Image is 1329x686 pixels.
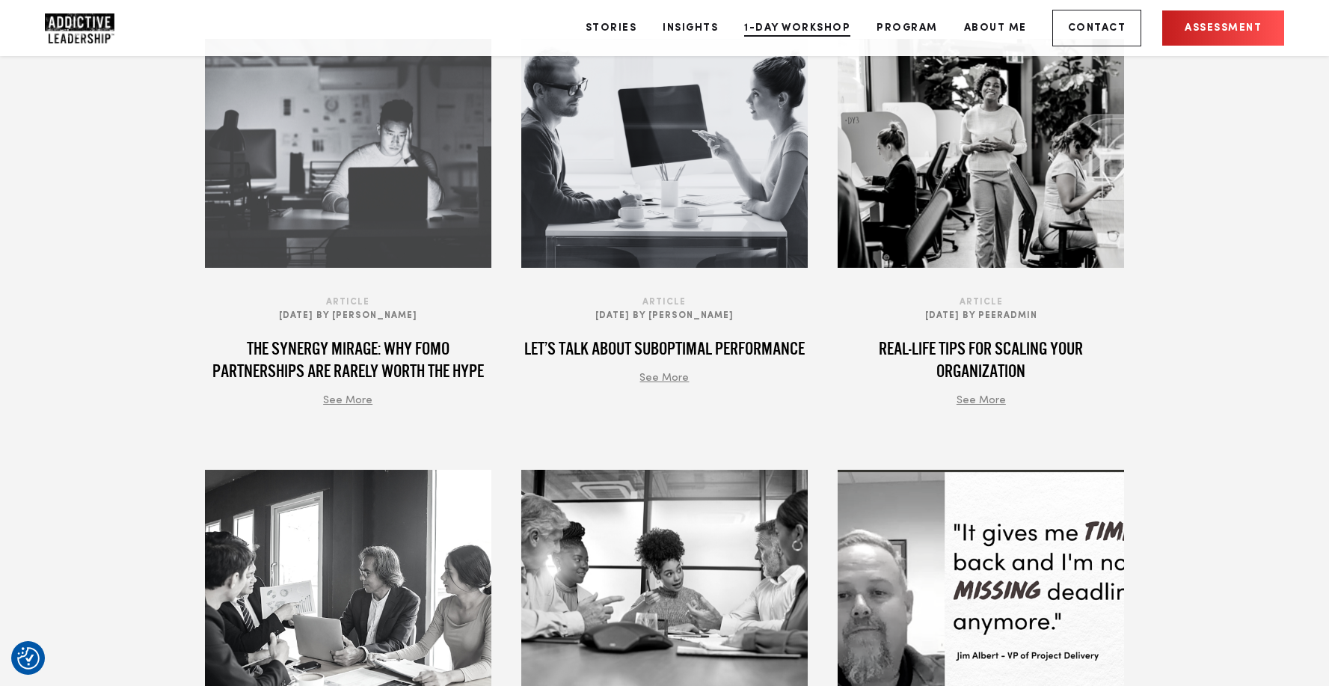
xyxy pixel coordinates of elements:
[521,39,808,388] a: Article [DATE] By [PERSON_NAME] Let’s Talk About Suboptimal Performance See More
[838,39,1124,411] a: Article [DATE] By peeradmin Real-life tips for scaling your organization See More
[45,13,135,43] a: Home
[316,311,417,320] span: By [PERSON_NAME]
[299,1,345,13] span: First name
[245,172,309,184] a: Privacy Policy
[279,311,313,320] span: [DATE]
[963,311,1037,320] span: By peeradmin
[205,295,491,309] span: Article
[595,311,630,320] span: [DATE]
[633,311,734,320] span: By [PERSON_NAME]
[1052,10,1142,46] a: Contact
[639,373,689,383] span: See More
[838,337,1124,382] h4: Real-life tips for scaling your organization
[838,295,1124,309] span: Article
[323,395,372,405] span: See More
[521,337,808,360] h4: Let’s Talk About Suboptimal Performance
[957,395,1006,405] span: See More
[1162,10,1284,46] a: Assessment
[925,311,960,320] span: [DATE]
[205,337,491,382] h4: The Synergy Mirage: Why FOMO Partnerships Are Rarely Worth the Hype
[45,13,114,43] img: Company Logo
[17,647,40,670] button: Consent Preferences
[521,295,808,309] span: Article
[205,39,491,411] a: Article [DATE] By [PERSON_NAME] The Synergy Mirage: Why FOMO Partnerships Are Rarely Worth the Hy...
[17,647,40,670] img: Revisit consent button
